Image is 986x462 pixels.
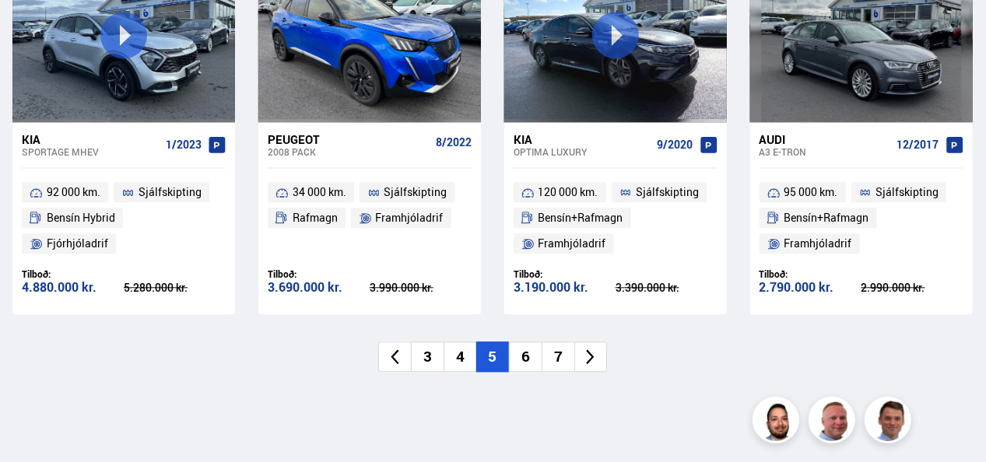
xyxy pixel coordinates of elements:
li: 5 [476,341,509,372]
img: FbJEzSuNWCJXmdc-.webp [867,399,914,446]
span: Bensín+Rafmagn [784,208,869,227]
img: nhp88E3Fdnt1Opn2.png [755,399,802,446]
div: Kia [514,132,651,146]
span: 12/2017 [897,138,939,151]
span: Sjálfskipting [139,183,202,201]
div: Optima LUXURY [514,146,651,157]
li: 6 [509,341,542,372]
button: Open LiveChat chat widget [12,6,59,53]
div: Sportage MHEV [22,146,160,157]
a: Peugeot 2008 PACK 8/2022 34 000 km. Sjálfskipting Rafmagn Framhjóladrif Tilboð: 3.690.000 kr. 3.9... [258,122,481,314]
span: Rafmagn [293,208,338,227]
span: Sjálfskipting [875,183,939,201]
span: Framhjóladrif [784,234,852,253]
span: Fjórhjóladrif [47,234,108,253]
div: 3.190.000 kr. [514,281,616,294]
a: Kia Sportage MHEV 1/2023 92 000 km. Sjálfskipting Bensín Hybrid Fjórhjóladrif Tilboð: 4.880.000 k... [12,122,235,314]
span: Framhjóladrif [539,234,606,253]
span: 92 000 km. [47,183,100,201]
span: Bensín Hybrid [47,208,115,227]
div: Peugeot [268,132,430,146]
span: Framhjóladrif [376,208,444,227]
div: Tilboð: [760,268,861,280]
div: Tilboð: [268,268,370,280]
div: 3.390.000 kr. [616,282,718,293]
li: 4 [444,341,476,372]
span: Sjálfskipting [636,183,699,201]
div: A3 E-TRON [760,146,891,157]
div: 4.880.000 kr. [22,281,124,294]
div: 3.990.000 kr. [370,282,472,293]
div: Kia [22,132,160,146]
li: 7 [542,341,574,372]
span: 120 000 km. [539,183,598,201]
div: 2.990.000 kr. [861,282,963,293]
div: 3.690.000 kr. [268,281,370,294]
a: Audi A3 E-TRON 12/2017 95 000 km. Sjálfskipting Bensín+Rafmagn Framhjóladrif Tilboð: 2.790.000 kr... [750,122,973,314]
span: 1/2023 [166,138,202,151]
span: Sjálfskipting [384,183,447,201]
div: 5.280.000 kr. [124,282,226,293]
div: 2008 PACK [268,146,430,157]
img: siFngHWaQ9KaOqBr.png [811,399,858,446]
a: Kia Optima LUXURY 9/2020 120 000 km. Sjálfskipting Bensín+Rafmagn Framhjóladrif Tilboð: 3.190.000... [504,122,727,314]
div: Audi [760,132,891,146]
li: 3 [411,341,444,372]
div: 2.790.000 kr. [760,281,861,294]
span: 95 000 km. [784,183,838,201]
div: Tilboð: [514,268,616,280]
span: 9/2020 [658,138,693,151]
span: 34 000 km. [293,183,346,201]
span: 8/2022 [436,136,472,149]
span: Bensín+Rafmagn [539,208,623,227]
div: Tilboð: [22,268,124,280]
